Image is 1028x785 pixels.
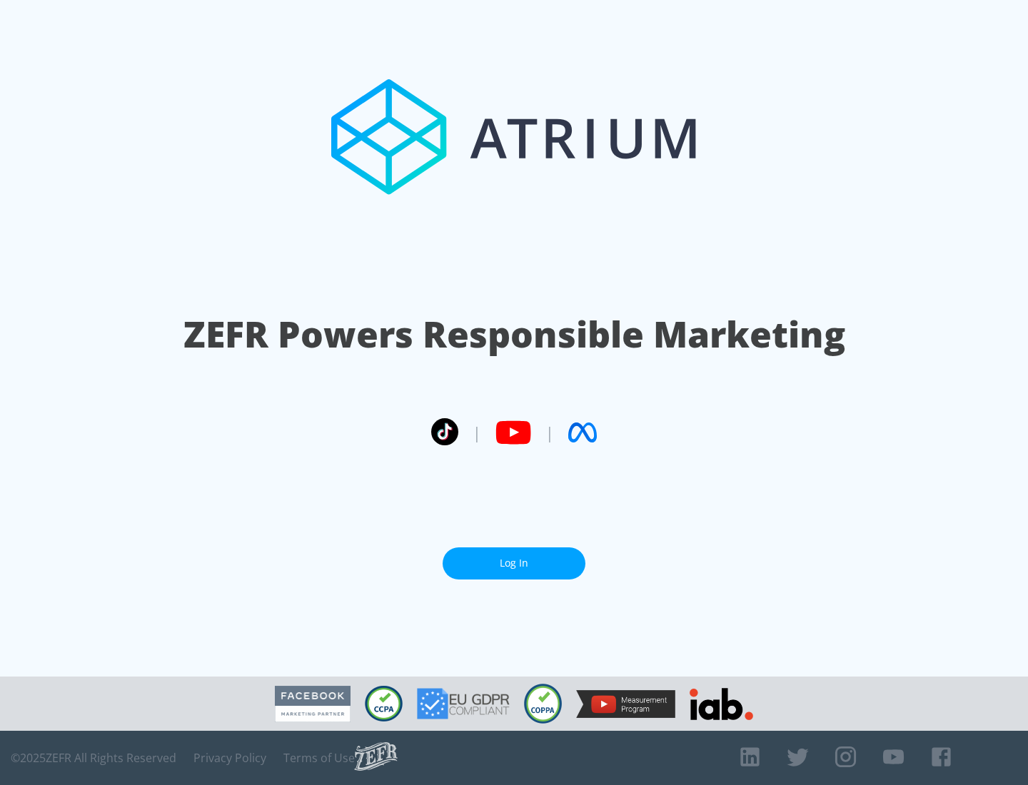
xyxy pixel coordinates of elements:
span: | [473,422,481,443]
a: Log In [443,547,585,579]
a: Terms of Use [283,751,355,765]
img: COPPA Compliant [524,684,562,724]
img: CCPA Compliant [365,686,403,721]
span: | [545,422,554,443]
a: Privacy Policy [193,751,266,765]
span: © 2025 ZEFR All Rights Reserved [11,751,176,765]
img: GDPR Compliant [417,688,510,719]
img: IAB [690,688,753,720]
h1: ZEFR Powers Responsible Marketing [183,310,845,359]
img: YouTube Measurement Program [576,690,675,718]
img: Facebook Marketing Partner [275,686,351,722]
